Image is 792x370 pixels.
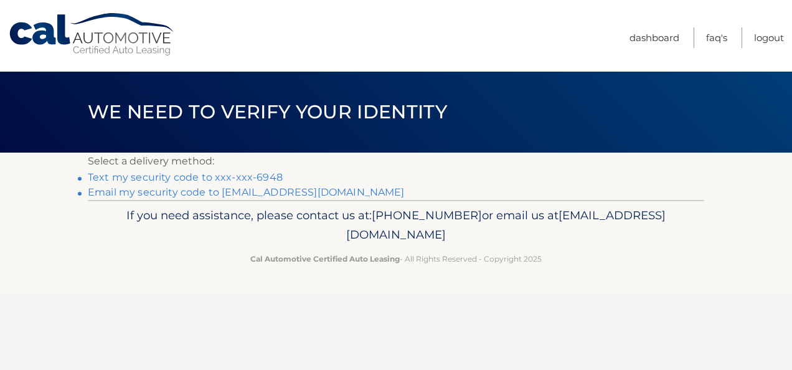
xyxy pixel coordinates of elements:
[88,171,283,183] a: Text my security code to xxx-xxx-6948
[706,27,727,48] a: FAQ's
[372,208,482,222] span: [PHONE_NUMBER]
[88,153,704,170] p: Select a delivery method:
[250,254,400,263] strong: Cal Automotive Certified Auto Leasing
[88,186,405,198] a: Email my security code to [EMAIL_ADDRESS][DOMAIN_NAME]
[88,100,447,123] span: We need to verify your identity
[96,206,696,245] p: If you need assistance, please contact us at: or email us at
[629,27,679,48] a: Dashboard
[754,27,784,48] a: Logout
[8,12,176,57] a: Cal Automotive
[96,252,696,265] p: - All Rights Reserved - Copyright 2025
